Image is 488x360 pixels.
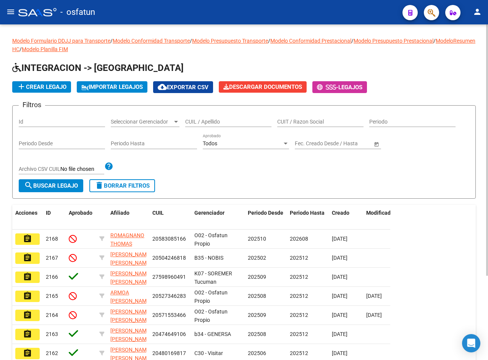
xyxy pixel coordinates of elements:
input: Fecha fin [329,140,367,147]
mat-icon: assignment [23,234,32,243]
span: Archivo CSV CUIL [19,166,60,172]
span: C30 - Visitar [194,350,223,356]
span: 202512 [290,331,308,337]
span: 202608 [290,236,308,242]
span: 202508 [248,293,266,299]
span: Modificado [366,210,394,216]
span: ID [46,210,51,216]
mat-icon: search [24,181,33,190]
mat-icon: assignment [23,349,32,358]
span: O02 - Osfatun Propio [194,232,228,247]
input: Archivo CSV CUIL [60,166,104,173]
span: Descargar Documentos [223,84,302,90]
span: [DATE] [366,312,382,318]
span: [PERSON_NAME] [PERSON_NAME] [110,328,151,342]
span: b34 - GENERSA [194,331,231,337]
span: 2164 [46,312,58,318]
span: Aprobado [69,210,92,216]
span: 202508 [248,331,266,337]
span: K07 - SOREMER Tucuman [194,270,232,285]
a: Modelo Presupuesto Transporte [192,38,268,44]
span: [DATE] [332,236,347,242]
span: 202512 [290,274,308,280]
span: 20474649106 [152,331,186,337]
span: O02 - Osfatun Propio [194,289,228,304]
span: 202510 [248,236,266,242]
a: Modelo Planilla FIM [22,46,68,52]
mat-icon: assignment [23,253,32,262]
span: - osfatun [60,4,95,21]
datatable-header-cell: CUIL [149,205,191,230]
span: 2162 [46,350,58,356]
span: 20583085166 [152,236,186,242]
span: 202512 [290,312,308,318]
span: O02 - Osfatun Propio [194,309,228,323]
span: 202506 [248,350,266,356]
span: Periodo Desde [248,210,283,216]
input: Fecha inicio [295,140,323,147]
span: ARMOA [PERSON_NAME] [110,289,151,304]
button: Crear Legajo [12,81,71,93]
span: Acciones [15,210,37,216]
span: 2167 [46,255,58,261]
span: 20504246818 [152,255,186,261]
button: Open calendar [372,140,380,148]
span: Borrar Filtros [95,182,150,189]
span: 2165 [46,293,58,299]
span: ROMAGNANO THOMAS [110,232,144,247]
span: [PERSON_NAME] [PERSON_NAME] [110,270,151,285]
button: Buscar Legajo [19,179,83,192]
mat-icon: help [104,162,113,171]
span: 20527346283 [152,293,186,299]
span: 202509 [248,274,266,280]
span: CUIL [152,210,164,216]
span: Buscar Legajo [24,182,78,189]
datatable-header-cell: Aprobado [66,205,96,230]
datatable-header-cell: Periodo Desde [245,205,287,230]
mat-icon: assignment [23,272,32,281]
a: Modelo Conformidad Prestacional [270,38,351,44]
mat-icon: assignment [23,310,32,320]
button: Borrar Filtros [89,179,155,192]
span: 202512 [290,255,308,261]
span: [PERSON_NAME] [PERSON_NAME] [110,251,151,266]
span: Todos [203,140,217,146]
a: Modelo Presupuesto Prestacional [354,38,433,44]
span: Exportar CSV [158,84,208,91]
datatable-header-cell: Creado [329,205,363,230]
span: Periodo Hasta [290,210,325,216]
span: 27598960491 [152,274,186,280]
button: Descargar Documentos [219,81,307,93]
datatable-header-cell: Modificado [363,205,398,230]
span: 202512 [290,293,308,299]
span: 2168 [46,236,58,242]
mat-icon: assignment [23,329,32,339]
span: 202502 [248,255,266,261]
datatable-header-cell: ID [43,205,66,230]
h3: Filtros [19,100,45,110]
span: 2166 [46,274,58,280]
span: [DATE] [332,255,347,261]
span: [DATE] [332,274,347,280]
span: [DATE] [332,293,347,299]
span: Crear Legajo [17,84,66,90]
span: INTEGRACION -> [GEOGRAPHIC_DATA] [12,63,184,73]
div: Open Intercom Messenger [462,334,480,352]
span: [DATE] [332,350,347,356]
mat-icon: assignment [23,291,32,301]
datatable-header-cell: Acciones [12,205,43,230]
datatable-header-cell: Gerenciador [191,205,245,230]
button: Exportar CSV [153,81,213,93]
mat-icon: person [473,7,482,16]
mat-icon: cloud_download [158,82,167,92]
a: Modelo Conformidad Transporte [113,38,190,44]
span: Creado [332,210,349,216]
span: 20571553466 [152,312,186,318]
span: 202512 [290,350,308,356]
span: [DATE] [366,293,382,299]
span: 202509 [248,312,266,318]
span: 20480169817 [152,350,186,356]
button: -Legajos [312,81,367,93]
span: [DATE] [332,331,347,337]
span: IMPORTAR LEGAJOS [81,84,143,90]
